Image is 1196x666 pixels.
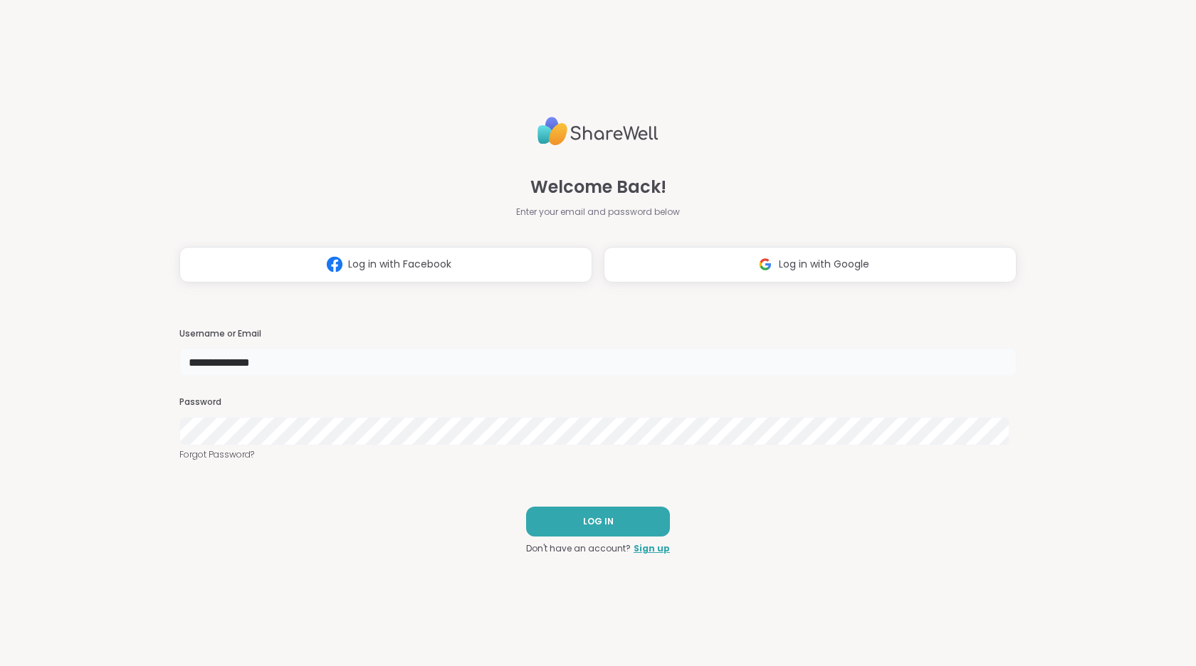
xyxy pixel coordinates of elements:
[179,328,1017,340] h3: Username or Email
[537,111,659,152] img: ShareWell Logo
[752,251,779,277] img: ShareWell Logomark
[526,542,631,555] span: Don't have an account?
[516,206,680,218] span: Enter your email and password below
[526,507,670,536] button: LOG IN
[634,542,670,555] a: Sign up
[179,247,592,282] button: Log in with Facebook
[321,251,348,277] img: ShareWell Logomark
[179,396,1017,408] h3: Password
[604,247,1017,282] button: Log in with Google
[179,448,1017,461] a: Forgot Password?
[779,257,869,272] span: Log in with Google
[348,257,451,272] span: Log in with Facebook
[530,174,666,200] span: Welcome Back!
[583,515,614,528] span: LOG IN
